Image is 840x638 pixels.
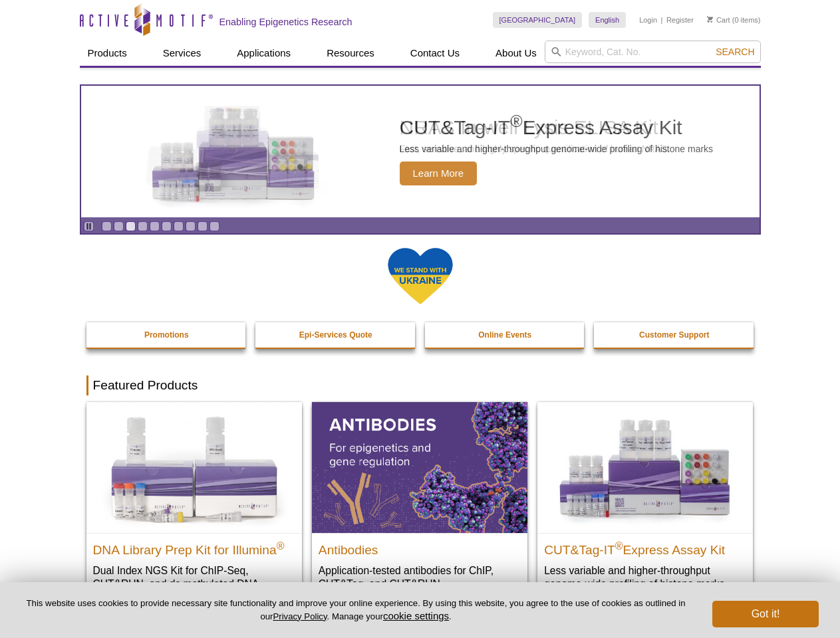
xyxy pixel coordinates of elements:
sup: ® [615,540,623,551]
h2: CUT&Tag-IT Express Assay Kit [544,537,746,557]
a: [GEOGRAPHIC_DATA] [493,12,583,28]
h2: Antibodies [319,537,521,557]
a: Services [155,41,210,66]
a: Products [80,41,135,66]
a: Promotions [86,322,247,348]
img: All Antibodies [312,402,527,532]
h2: NRAS In-well Lysis ELISA Kit [400,118,670,138]
a: Privacy Policy [273,611,327,621]
p: Fast, sensitive, and highly specific quantification of human NRAS. [400,143,670,155]
a: Login [639,15,657,25]
button: Search [712,46,758,58]
input: Keyword, Cat. No. [545,41,761,63]
a: English [589,12,626,28]
a: About Us [488,41,545,66]
a: Go to slide 10 [210,221,219,231]
strong: Promotions [144,330,189,340]
a: DNA Library Prep Kit for Illumina DNA Library Prep Kit for Illumina® Dual Index NGS Kit for ChIP-... [86,402,302,617]
img: NRAS In-well Lysis ELISA Kit [134,106,333,197]
span: Search [716,47,754,57]
p: Dual Index NGS Kit for ChIP-Seq, CUT&RUN, and ds methylated DNA assays. [93,564,295,604]
a: NRAS In-well Lysis ELISA Kit NRAS In-well Lysis ELISA Kit Fast, sensitive, and highly specific qu... [81,86,760,217]
img: DNA Library Prep Kit for Illumina [86,402,302,532]
strong: Customer Support [639,330,709,340]
button: Got it! [712,601,819,627]
a: Go to slide 6 [162,221,172,231]
a: Customer Support [594,322,755,348]
img: Your Cart [707,16,713,23]
a: Toggle autoplay [84,221,94,231]
a: Go to slide 3 [126,221,136,231]
h2: DNA Library Prep Kit for Illumina [93,537,295,557]
strong: Epi-Services Quote [299,330,372,340]
a: Contact Us [402,41,468,66]
a: Applications [229,41,299,66]
a: Go to slide 2 [114,221,124,231]
a: Register [666,15,694,25]
article: NRAS In-well Lysis ELISA Kit [81,86,760,217]
a: Go to slide 1 [102,221,112,231]
strong: Online Events [478,330,531,340]
li: | [661,12,663,28]
a: Go to slide 9 [198,221,208,231]
a: Cart [707,15,730,25]
p: This website uses cookies to provide necessary site functionality and improve your online experie... [21,597,690,623]
a: Go to slide 8 [186,221,196,231]
img: We Stand With Ukraine [387,247,454,306]
h2: Enabling Epigenetics Research [219,16,352,28]
p: Application-tested antibodies for ChIP, CUT&Tag, and CUT&RUN. [319,564,521,591]
a: Epi-Services Quote [255,322,416,348]
button: cookie settings [383,610,449,621]
li: (0 items) [707,12,761,28]
a: CUT&Tag-IT® Express Assay Kit CUT&Tag-IT®Express Assay Kit Less variable and higher-throughput ge... [537,402,753,603]
h2: Featured Products [86,375,754,395]
a: Resources [319,41,382,66]
img: CUT&Tag-IT® Express Assay Kit [537,402,753,532]
span: Learn More [400,161,478,185]
a: Go to slide 5 [150,221,160,231]
a: Go to slide 4 [138,221,148,231]
p: Less variable and higher-throughput genome-wide profiling of histone marks​. [544,564,746,591]
a: Online Events [425,322,586,348]
a: Go to slide 7 [174,221,184,231]
sup: ® [277,540,285,551]
a: All Antibodies Antibodies Application-tested antibodies for ChIP, CUT&Tag, and CUT&RUN. [312,402,527,603]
